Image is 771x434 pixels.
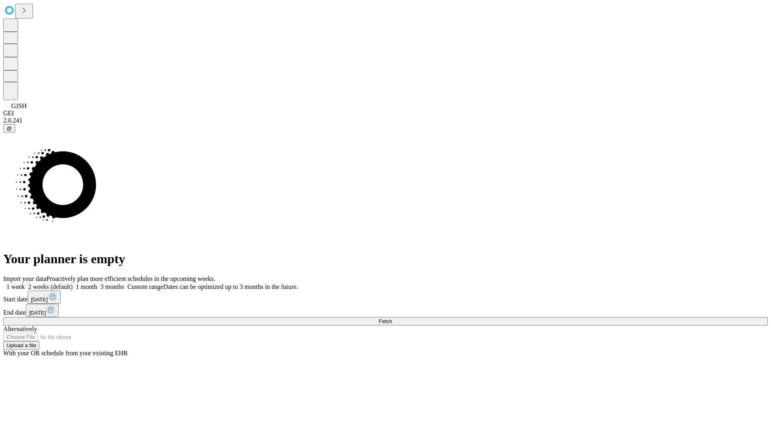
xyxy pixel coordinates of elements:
button: @ [3,124,15,133]
span: Custom range [127,283,163,290]
span: @ [6,125,12,131]
span: 2 weeks (default) [28,283,73,290]
span: Alternatively [3,325,37,332]
button: Upload a file [3,341,39,350]
button: [DATE] [26,304,59,317]
span: [DATE] [31,297,48,303]
button: [DATE] [28,291,61,304]
div: End date [3,304,768,317]
div: Start date [3,291,768,304]
span: With your OR schedule from your existing EHR [3,350,128,356]
span: 1 week [6,283,25,290]
div: GEI [3,110,768,117]
span: Fetch [379,318,392,324]
button: Fetch [3,317,768,325]
span: 3 months [100,283,124,290]
div: 2.0.241 [3,117,768,124]
span: 1 month [76,283,97,290]
span: GJSH [11,102,27,109]
h1: Your planner is empty [3,252,768,266]
span: Import your data [3,275,47,282]
span: Proactively plan more efficient schedules in the upcoming weeks. [47,275,215,282]
span: Dates can be optimized up to 3 months in the future. [163,283,298,290]
span: [DATE] [29,310,46,316]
